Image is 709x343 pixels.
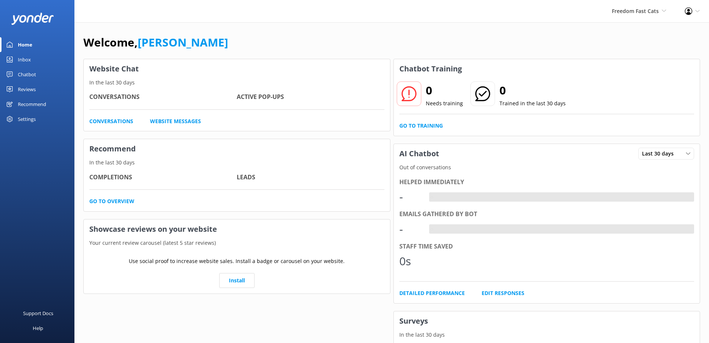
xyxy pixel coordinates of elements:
[394,311,700,331] h3: Surveys
[18,82,36,97] div: Reviews
[237,92,384,102] h4: Active Pop-ups
[89,92,237,102] h4: Conversations
[219,273,255,288] a: Install
[482,289,524,297] a: Edit Responses
[18,37,32,52] div: Home
[129,257,345,265] p: Use social proof to increase website sales. Install a badge or carousel on your website.
[426,99,463,108] p: Needs training
[399,122,443,130] a: Go to Training
[394,163,700,171] p: Out of conversations
[89,197,134,205] a: Go to overview
[138,35,228,50] a: [PERSON_NAME]
[499,99,566,108] p: Trained in the last 30 days
[18,52,31,67] div: Inbox
[394,331,700,339] p: In the last 30 days
[83,33,228,51] h1: Welcome,
[399,252,422,270] div: 0s
[399,289,465,297] a: Detailed Performance
[33,321,43,336] div: Help
[394,59,467,78] h3: Chatbot Training
[399,242,694,251] div: Staff time saved
[18,67,36,82] div: Chatbot
[84,219,390,239] h3: Showcase reviews on your website
[89,173,237,182] h4: Completions
[399,220,422,238] div: -
[426,81,463,99] h2: 0
[150,117,201,125] a: Website Messages
[18,112,36,126] div: Settings
[23,306,53,321] div: Support Docs
[84,139,390,158] h3: Recommend
[429,192,435,202] div: -
[11,13,54,25] img: yonder-white-logo.png
[84,59,390,78] h3: Website Chat
[399,209,694,219] div: Emails gathered by bot
[399,177,694,187] div: Helped immediately
[394,144,445,163] h3: AI Chatbot
[84,158,390,167] p: In the last 30 days
[237,173,384,182] h4: Leads
[499,81,566,99] h2: 0
[429,224,435,234] div: -
[642,150,678,158] span: Last 30 days
[18,97,46,112] div: Recommend
[612,7,659,15] span: Freedom Fast Cats
[84,78,390,87] p: In the last 30 days
[399,188,422,206] div: -
[89,117,133,125] a: Conversations
[84,239,390,247] p: Your current review carousel (latest 5 star reviews)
